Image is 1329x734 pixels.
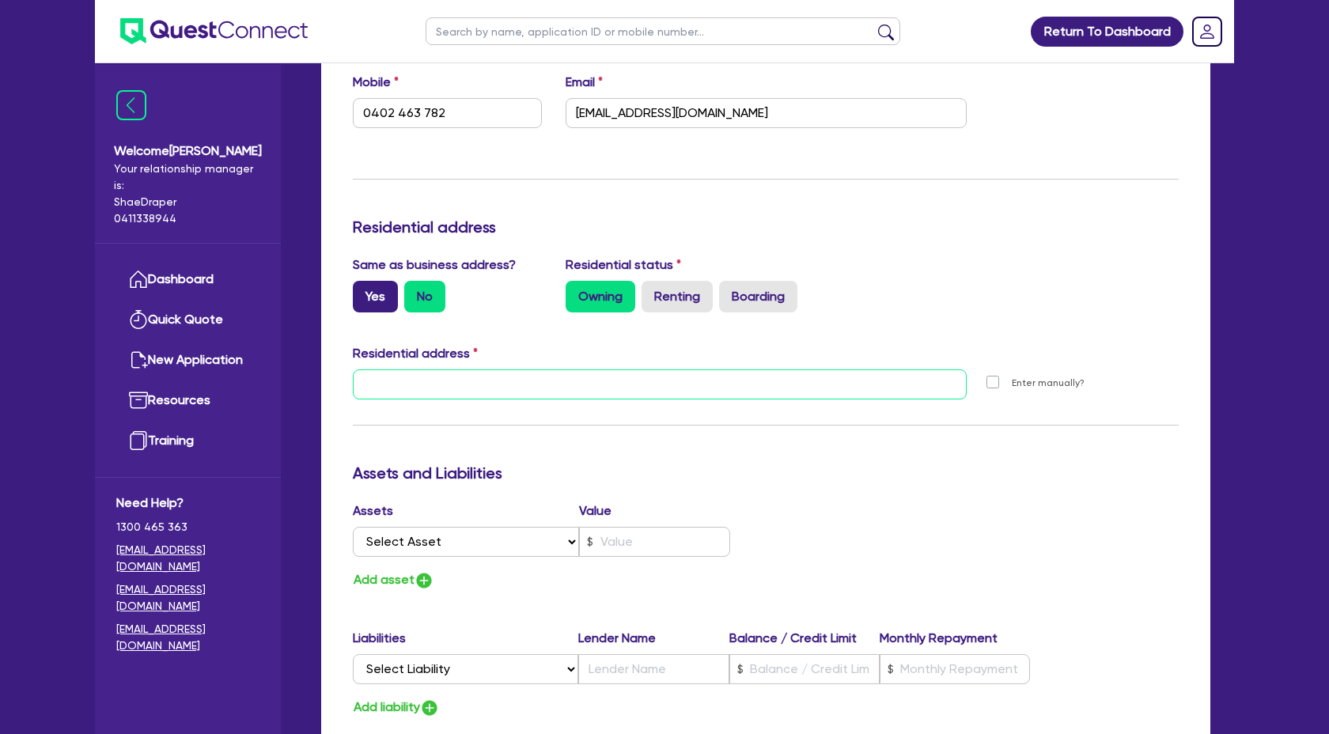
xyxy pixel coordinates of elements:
[114,142,262,161] span: Welcome [PERSON_NAME]
[566,255,681,274] label: Residential status
[116,421,259,461] a: Training
[566,281,635,312] label: Owning
[353,569,434,591] button: Add asset
[116,519,259,535] span: 1300 465 363
[353,501,579,520] label: Assets
[579,501,611,520] label: Value
[353,697,440,718] button: Add liability
[719,281,797,312] label: Boarding
[353,344,478,363] label: Residential address
[1031,17,1183,47] a: Return To Dashboard
[129,431,148,450] img: training
[353,255,516,274] label: Same as business address?
[415,571,434,590] img: icon-add
[116,581,259,615] a: [EMAIL_ADDRESS][DOMAIN_NAME]
[729,654,880,684] input: Balance / Credit Limit
[579,527,730,557] input: Value
[116,340,259,380] a: New Application
[129,310,148,329] img: quick-quote
[116,494,259,513] span: Need Help?
[114,161,262,227] span: Your relationship manager is: Shae Draper 0411338944
[353,73,399,92] label: Mobile
[426,17,900,45] input: Search by name, application ID or mobile number...
[729,629,880,648] label: Balance / Credit Limit
[129,350,148,369] img: new-application
[353,463,1179,482] h3: Assets and Liabilities
[578,629,729,648] label: Lender Name
[116,90,146,120] img: icon-menu-close
[116,542,259,575] a: [EMAIL_ADDRESS][DOMAIN_NAME]
[116,380,259,421] a: Resources
[578,654,729,684] input: Lender Name
[353,218,1179,236] h3: Residential address
[1187,11,1228,52] a: Dropdown toggle
[566,73,603,92] label: Email
[120,18,308,44] img: quest-connect-logo-blue
[1012,376,1085,391] label: Enter manually?
[404,281,445,312] label: No
[116,621,259,654] a: [EMAIL_ADDRESS][DOMAIN_NAME]
[880,629,1030,648] label: Monthly Repayment
[116,300,259,340] a: Quick Quote
[129,391,148,410] img: resources
[353,281,398,312] label: Yes
[353,629,578,648] label: Liabilities
[116,259,259,300] a: Dashboard
[420,698,439,717] img: icon-add
[880,654,1030,684] input: Monthly Repayment
[642,281,713,312] label: Renting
